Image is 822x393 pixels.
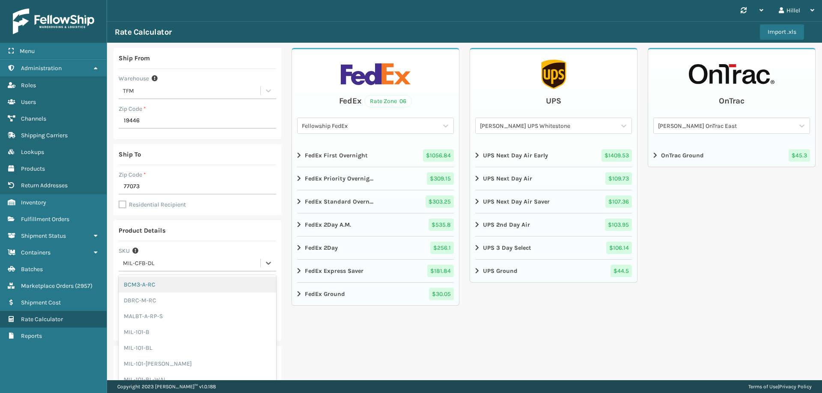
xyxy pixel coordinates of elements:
div: OnTrac [719,95,745,107]
div: MALBT-A-RP-S [119,308,276,324]
div: MIL-101-B [119,324,276,340]
strong: FedEx Ground [305,290,345,298]
button: Import .xls [760,24,804,40]
div: Product Details [119,225,166,236]
span: Rate Calculator [21,316,63,323]
label: SKU [119,246,130,255]
h3: Rate Calculator [115,27,172,37]
div: BCM3-A-RC [119,277,276,293]
div: MIL-101-BL-WAL [119,372,276,387]
span: Batches [21,266,43,273]
div: Fellowship FedEx [302,121,439,130]
span: Administration [21,65,62,72]
label: Zip Code [119,104,146,113]
strong: FedEx First Overnight [305,151,368,160]
span: Users [21,98,36,106]
span: $ 109.73 [605,172,632,185]
strong: UPS 3 Day Select [483,243,531,252]
span: $ 103.95 [605,219,632,231]
p: Copyright 2023 [PERSON_NAME]™ v 1.0.188 [117,380,216,393]
span: Shipment Cost [21,299,61,306]
span: Rate Zone [370,97,397,106]
span: $ 107.36 [605,195,632,208]
span: $ 309.15 [427,172,454,185]
span: $ 256.1 [430,242,454,254]
label: Warehouse [119,74,149,83]
span: Shipment Status [21,232,66,239]
span: Lookups [21,148,44,156]
strong: UPS Next Day Air Saver [483,197,550,206]
span: Fulfillment Orders [21,216,69,223]
img: logo [13,9,94,34]
span: $ 106.14 [606,242,632,254]
div: Ship To [119,149,141,160]
span: $ 44.5 [611,265,632,277]
div: MIL-101-[PERSON_NAME] [119,356,276,372]
label: Zip Code [119,170,146,179]
label: Residential Recipient [119,201,186,208]
span: Menu [20,47,35,55]
strong: FedEx Standard Overnight [305,197,374,206]
span: Channels [21,115,46,122]
strong: FedEx 2Day [305,243,338,252]
div: MIL-101-BL [119,340,276,356]
a: Terms of Use [748,384,778,390]
span: $ 1056.84 [423,149,454,162]
div: DBRC-M-RC [119,293,276,308]
span: $ 535.8 [429,219,454,231]
div: | [748,380,812,393]
span: Containers [21,249,51,256]
span: $ 45.3 [789,149,810,162]
span: Shipping Carriers [21,132,68,139]
div: [PERSON_NAME] UPS Whitestone [480,121,617,130]
strong: OnTrac Ground [661,151,704,160]
strong: FedEx Express Saver [305,266,363,275]
div: FedEx [339,95,362,107]
span: Reports [21,332,42,340]
a: Privacy Policy [779,384,812,390]
span: $ 181.84 [427,265,454,277]
div: TFM [123,86,261,95]
span: Return Addresses [21,182,68,189]
strong: UPS Next Day Air Early [483,151,548,160]
span: Roles [21,82,36,89]
strong: UPS 2nd Day Air [483,220,530,229]
span: Marketplace Orders [21,282,74,290]
span: 06 [399,97,406,106]
div: MIL-CFB-DL [123,259,261,268]
span: $ 1409.53 [602,149,632,162]
strong: FedEx 2Day A.M. [305,220,351,229]
div: Ship From [119,53,150,63]
span: Products [21,165,45,172]
span: $ 303.25 [426,195,454,208]
strong: UPS Next Day Air [483,174,532,183]
strong: FedEx Priority Overnight [305,174,374,183]
span: Inventory [21,199,46,206]
span: $ 30.05 [429,288,454,300]
div: [PERSON_NAME] OnTrac East [658,121,795,130]
strong: UPS Ground [483,266,518,275]
div: UPS [546,95,561,107]
span: ( 2957 ) [75,282,92,290]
